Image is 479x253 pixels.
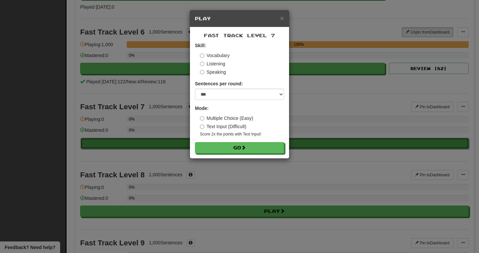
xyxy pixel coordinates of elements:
[200,52,230,59] label: Vocabulary
[195,106,209,111] strong: Mode:
[200,60,225,67] label: Listening
[195,80,243,87] label: Sentences per round:
[200,53,204,58] input: Vocabulary
[200,70,204,74] input: Speaking
[200,131,284,137] small: Score 2x the points with Text Input !
[195,15,284,22] h5: Play
[195,43,206,48] strong: Skill:
[200,116,204,121] input: Multiple Choice (Easy)
[200,125,204,129] input: Text Input (Difficult)
[280,14,284,22] span: ×
[200,62,204,66] input: Listening
[200,123,246,130] label: Text Input (Difficult)
[200,115,253,122] label: Multiple Choice (Easy)
[200,69,226,75] label: Speaking
[204,33,275,38] span: Fast Track Level 7
[280,15,284,22] button: Close
[195,142,284,153] button: Go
